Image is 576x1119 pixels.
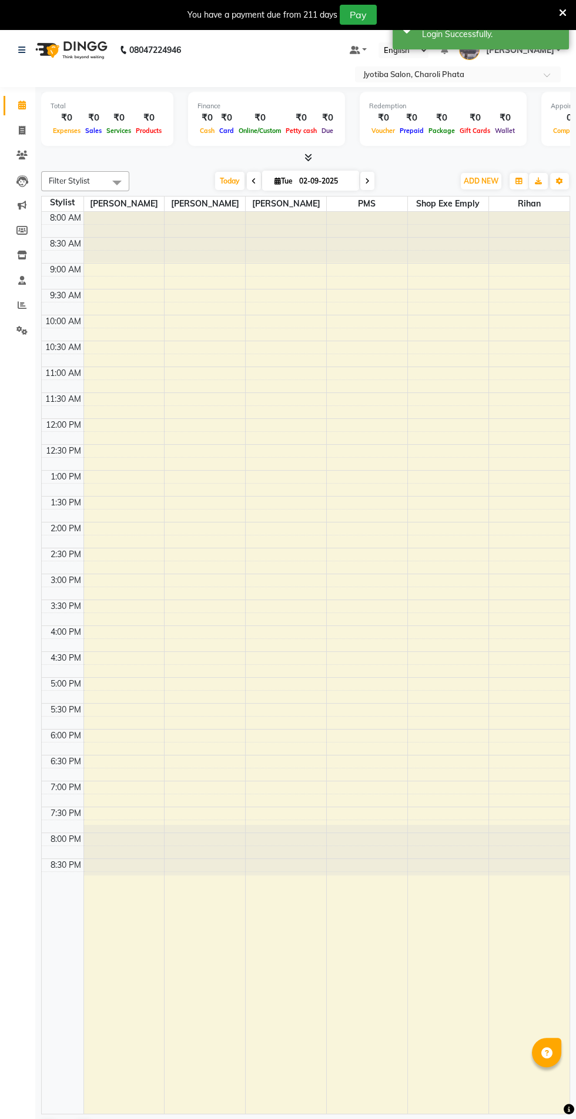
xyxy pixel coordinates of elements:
[48,781,83,794] div: 7:00 PM
[43,393,83,405] div: 11:30 AM
[283,126,319,135] span: Petty cash
[461,173,501,189] button: ADD NEW
[296,172,354,190] input: 2025-09-02
[48,678,83,690] div: 5:00 PM
[30,34,110,66] img: logo
[197,126,217,135] span: Cash
[397,111,426,125] div: ₹0
[165,197,245,211] span: [PERSON_NAME]
[215,172,245,190] span: Today
[464,176,498,185] span: ADD NEW
[319,111,336,125] div: ₹0
[319,126,336,135] span: Due
[133,126,164,135] span: Products
[489,197,570,211] span: Rihan
[48,704,83,716] div: 5:30 PM
[272,176,296,185] span: Tue
[426,126,457,135] span: Package
[48,807,83,820] div: 7:30 PM
[369,126,397,135] span: Voucher
[42,197,83,209] div: Stylist
[457,111,493,125] div: ₹0
[43,315,83,328] div: 10:00 AM
[48,548,83,561] div: 2:30 PM
[48,238,83,250] div: 8:30 AM
[133,111,164,125] div: ₹0
[485,44,554,56] span: [PERSON_NAME]
[48,600,83,612] div: 3:30 PM
[493,126,517,135] span: Wallet
[49,176,90,185] span: Filter Stylist
[408,197,488,211] span: shop exe emply
[48,497,83,509] div: 1:30 PM
[51,101,164,111] div: Total
[43,341,83,354] div: 10:30 AM
[48,833,83,845] div: 8:00 PM
[48,522,83,535] div: 2:00 PM
[48,264,83,276] div: 9:00 AM
[197,111,217,125] div: ₹0
[83,126,104,135] span: Sales
[236,111,283,125] div: ₹0
[340,5,377,25] button: Pay
[43,419,83,431] div: 12:00 PM
[283,111,319,125] div: ₹0
[197,101,336,111] div: Finance
[459,39,480,60] img: Amol
[43,445,83,457] div: 12:30 PM
[48,626,83,638] div: 4:00 PM
[48,289,83,302] div: 9:30 AM
[217,111,236,125] div: ₹0
[51,126,83,135] span: Expenses
[217,126,236,135] span: Card
[246,197,326,211] span: [PERSON_NAME]
[369,101,517,111] div: Redemption
[48,652,83,664] div: 4:30 PM
[493,111,517,125] div: ₹0
[104,111,133,125] div: ₹0
[48,755,83,768] div: 6:30 PM
[51,111,83,125] div: ₹0
[369,111,397,125] div: ₹0
[426,111,457,125] div: ₹0
[83,111,104,125] div: ₹0
[422,28,560,41] div: Login Successfully.
[104,126,133,135] span: Services
[48,574,83,587] div: 3:00 PM
[236,126,283,135] span: Online/Custom
[397,126,426,135] span: Prepaid
[43,367,83,379] div: 11:00 AM
[84,197,165,211] span: [PERSON_NAME]
[327,197,407,211] span: PMS
[129,34,181,66] b: 08047224946
[48,730,83,742] div: 6:00 PM
[48,471,83,483] div: 1:00 PM
[48,859,83,871] div: 8:30 PM
[457,126,493,135] span: Gift Cards
[48,212,83,224] div: 8:00 AM
[187,9,337,21] div: You have a payment due from 211 days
